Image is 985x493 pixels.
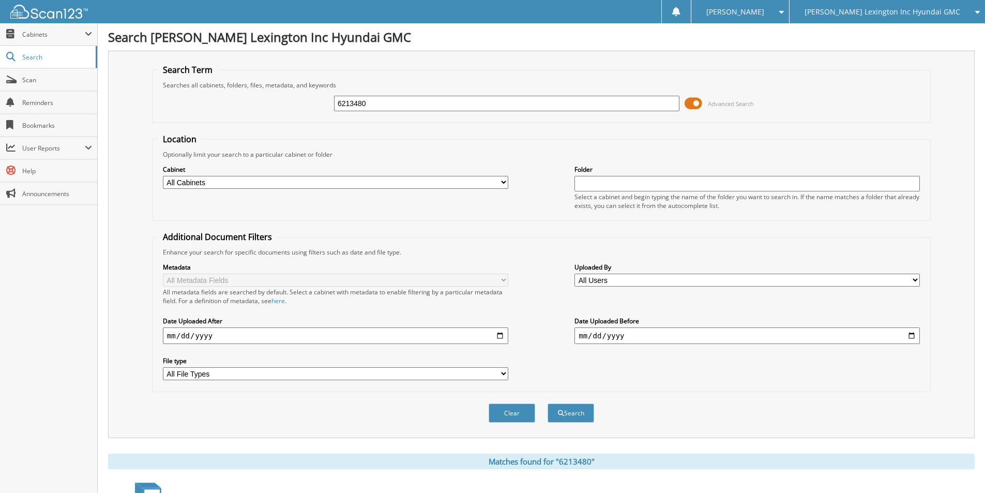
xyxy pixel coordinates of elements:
label: Folder [574,165,920,174]
div: Enhance your search for specific documents using filters such as date and file type. [158,248,925,257]
div: Select a cabinet and begin typing the name of the folder you want to search in. If the name match... [574,192,920,210]
span: [PERSON_NAME] Lexington Inc Hyundai GMC [805,9,960,15]
span: Cabinets [22,30,85,39]
legend: Additional Document Filters [158,231,277,243]
span: Scan [22,76,92,84]
label: Uploaded By [574,263,920,272]
span: Announcements [22,189,92,198]
button: Search [548,404,594,423]
a: here [271,296,285,305]
span: Advanced Search [708,100,754,108]
button: Clear [489,404,535,423]
img: scan123-logo-white.svg [10,5,88,19]
div: Optionally limit your search to a particular cabinet or folder [158,150,925,159]
h1: Search [PERSON_NAME] Lexington Inc Hyundai GMC [108,28,975,46]
label: Cabinet [163,165,508,174]
label: Date Uploaded After [163,317,508,325]
label: Date Uploaded Before [574,317,920,325]
label: Metadata [163,263,508,272]
span: [PERSON_NAME] [706,9,764,15]
span: User Reports [22,144,85,153]
div: Searches all cabinets, folders, files, metadata, and keywords [158,81,925,89]
legend: Location [158,133,202,145]
input: end [574,327,920,344]
div: Matches found for "6213480" [108,454,975,469]
span: Bookmarks [22,121,92,130]
legend: Search Term [158,64,218,76]
div: All metadata fields are searched by default. Select a cabinet with metadata to enable filtering b... [163,288,508,305]
span: Help [22,167,92,175]
span: Reminders [22,98,92,107]
span: Search [22,53,90,62]
input: start [163,327,508,344]
label: File type [163,356,508,365]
